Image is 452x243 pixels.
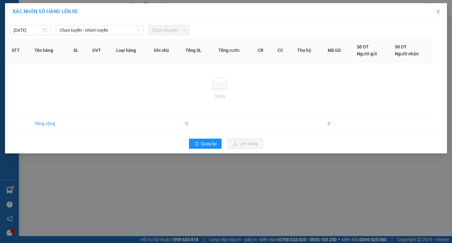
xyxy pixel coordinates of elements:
[12,93,428,100] div: Trống
[323,38,352,63] th: Mã GD
[395,51,419,56] span: Người nhận
[31,42,59,48] span: 0962504990
[149,38,180,63] th: Ghi chú
[136,28,140,32] span: down
[436,9,441,14] span: close
[111,38,149,63] th: Loại hàng
[357,44,369,49] span: Số ĐT
[30,115,68,132] td: Tổng cộng
[18,23,77,39] span: 14 [PERSON_NAME], [PERSON_NAME]
[253,38,272,63] th: CR
[19,42,59,48] span: vân -
[194,141,198,146] span: rollback
[429,3,447,21] button: Close
[18,16,20,21] span: -
[60,25,140,35] span: Chọn tuyến - nhóm tuyến
[323,115,352,132] td: 0
[87,38,111,63] th: ĐVT
[68,38,88,63] th: SL
[13,3,81,8] strong: CÔNG TY VẬN TẢI ĐỨC TRƯỞNG
[357,51,377,56] span: Người gửi
[201,140,217,147] span: Quay lại
[395,44,407,49] span: Số ĐT
[5,25,11,30] span: Gửi
[292,38,323,63] th: Thu hộ
[18,23,77,39] span: VP [PERSON_NAME] -
[189,139,222,149] button: rollbackQuay lại
[37,9,58,14] strong: HOTLINE :
[7,38,30,63] th: STT
[180,115,213,132] td: 0
[152,25,186,35] span: Chọn chuyến
[213,38,253,63] th: Tổng cước
[228,139,263,149] button: uploadLên hàng
[13,8,78,14] span: XÁC NHẬN SỐ HÀNG LÊN XE
[13,27,41,34] input: 15/09/2025
[30,38,68,63] th: Tên hàng
[180,38,213,63] th: Tổng SL
[272,38,292,63] th: CC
